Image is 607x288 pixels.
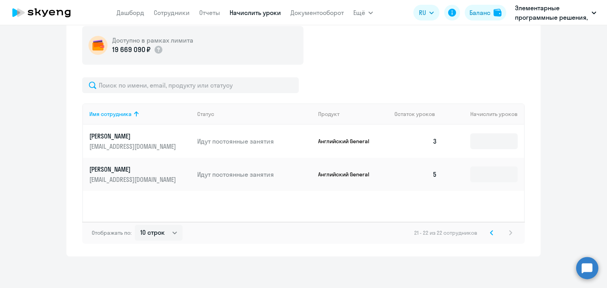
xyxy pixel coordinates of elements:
[394,110,443,118] div: Остаток уроков
[515,3,588,22] p: Элементарные программные решения, ЭЛЕМЕНТАРНЫЕ ПРОГРАММНЫЕ РЕШЕНИЯ, ООО
[89,110,132,118] div: Имя сотрудника
[353,8,365,17] span: Ещё
[443,103,524,125] th: Начислить уроков
[469,8,490,17] div: Баланс
[419,8,426,17] span: RU
[117,9,144,17] a: Дашборд
[230,9,281,17] a: Начислить уроки
[89,142,178,151] p: [EMAIL_ADDRESS][DOMAIN_NAME]
[413,5,439,21] button: RU
[197,110,214,118] div: Статус
[465,5,506,21] button: Балансbalance
[414,229,477,236] span: 21 - 22 из 22 сотрудников
[199,9,220,17] a: Отчеты
[394,110,435,118] span: Остаток уроков
[89,36,107,55] img: wallet-circle.png
[318,110,388,118] div: Продукт
[197,137,312,146] p: Идут постоянные занятия
[89,175,178,184] p: [EMAIL_ADDRESS][DOMAIN_NAME]
[89,165,178,174] p: [PERSON_NAME]
[197,110,312,118] div: Статус
[154,9,190,17] a: Сотрудники
[82,77,299,93] input: Поиск по имени, email, продукту или статусу
[388,158,443,191] td: 5
[318,110,339,118] div: Продукт
[89,110,191,118] div: Имя сотрудника
[89,132,191,151] a: [PERSON_NAME][EMAIL_ADDRESS][DOMAIN_NAME]
[89,165,191,184] a: [PERSON_NAME][EMAIL_ADDRESS][DOMAIN_NAME]
[318,171,377,178] p: Английский General
[494,9,501,17] img: balance
[388,125,443,158] td: 3
[112,45,151,55] p: 19 669 090 ₽
[353,5,373,21] button: Ещё
[197,170,312,179] p: Идут постоянные занятия
[318,138,377,145] p: Английский General
[89,132,178,140] p: [PERSON_NAME]
[511,3,600,22] button: Элементарные программные решения, ЭЛЕМЕНТАРНЫЕ ПРОГРАММНЫЕ РЕШЕНИЯ, ООО
[290,9,344,17] a: Документооборот
[112,36,193,45] h5: Доступно в рамках лимита
[92,229,132,236] span: Отображать по:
